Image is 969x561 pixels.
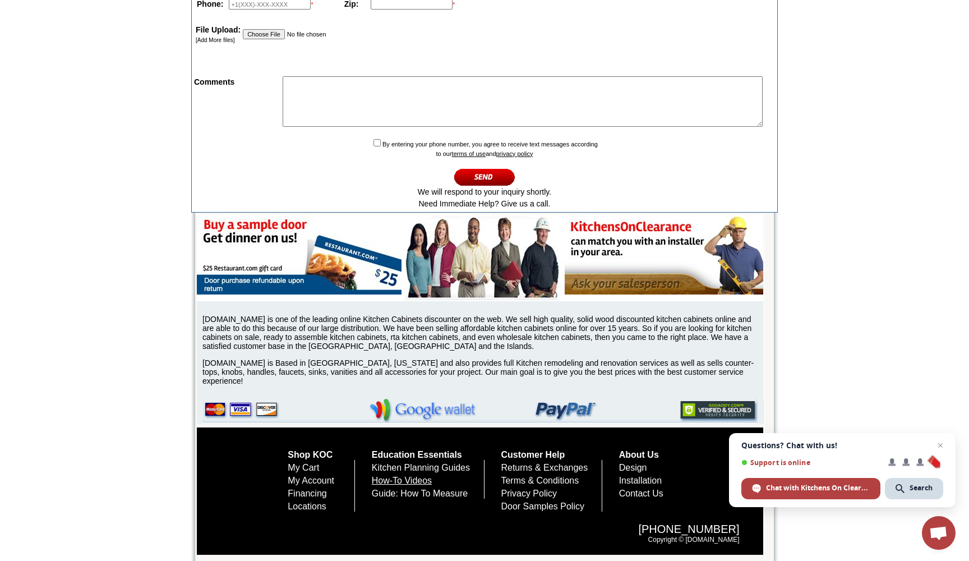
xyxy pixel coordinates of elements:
strong: File Upload: [196,25,241,34]
a: Door Samples Policy [501,502,584,511]
a: Terms & Conditions [501,476,579,485]
div: Copyright © [DOMAIN_NAME] [224,512,751,555]
span: [PHONE_NUMBER] [235,523,740,536]
td: By entering your phone number, you agree to receive text messages according to our and [193,136,776,211]
a: How-To Videos [372,476,432,485]
span: Questions? Chat with us! [741,441,943,450]
a: Kitchen Planning Guides [372,463,470,472]
span: Support is online [741,458,880,467]
div: Chat with Kitchens On Clearance [741,478,880,499]
a: Privacy Policy [501,489,557,498]
a: privacy policy [496,150,533,157]
div: Search [885,478,943,499]
input: Continue [454,168,515,186]
a: About Us [619,450,659,459]
span: We will respond to your inquiry shortly. Need Immediate Help? Give us a call. [418,187,551,208]
p: [DOMAIN_NAME] is Based in [GEOGRAPHIC_DATA], [US_STATE] and also provides full Kitchen remodeling... [202,358,763,385]
a: Design [619,463,647,472]
span: Chat with Kitchens On Clearance [766,483,870,493]
a: Locations [288,502,326,511]
a: Installation [619,476,662,485]
a: [Add More files] [196,37,234,43]
span: Close chat [934,439,947,452]
a: My Account [288,476,334,485]
strong: Comments [194,77,234,86]
a: Financing [288,489,326,498]
span: Search [910,483,933,493]
a: terms of use [452,150,486,157]
h5: Customer Help [501,450,602,460]
a: Guide: How To Measure [372,489,468,498]
a: Shop KOC [288,450,333,459]
a: Education Essentials [372,450,462,459]
div: Open chat [922,516,956,550]
p: [DOMAIN_NAME] is one of the leading online Kitchen Cabinets discounter on the web. We sell high q... [202,315,763,351]
a: Contact Us [619,489,663,498]
a: Returns & Exchanges [501,463,588,472]
a: My Cart [288,463,319,472]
